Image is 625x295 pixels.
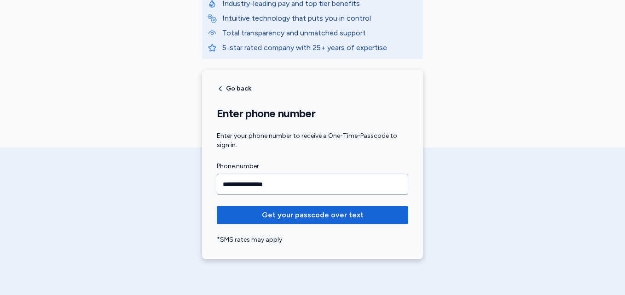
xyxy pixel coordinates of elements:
[222,13,417,24] p: Intuitive technology that puts you in control
[217,235,408,244] div: *SMS rates may apply
[222,42,417,53] p: 5-star rated company with 25+ years of expertise
[262,210,364,221] span: Get your passcode over text
[222,28,417,39] p: Total transparency and unmatched support
[217,206,408,224] button: Get your passcode over text
[217,131,408,150] div: Enter your phone number to receive a One-Time-Passcode to sign in.
[217,85,251,92] button: Go back
[217,107,408,120] h1: Enter phone number
[217,161,408,172] label: Phone number
[226,85,251,92] span: Go back
[217,174,408,195] input: Phone number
